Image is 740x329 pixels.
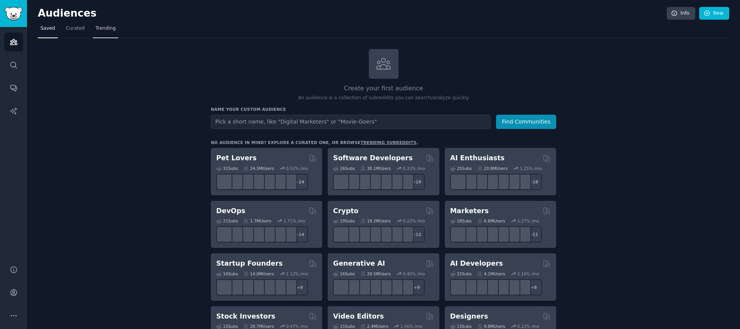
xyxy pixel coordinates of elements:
[333,206,358,216] h2: Crypto
[66,25,85,32] span: Curated
[63,22,87,38] a: Curated
[667,7,695,20] a: Info
[409,226,425,243] div: + 12
[229,176,241,188] img: ballpython
[389,176,401,188] img: AskComputerScience
[283,281,295,293] img: growmybusiness
[243,166,274,171] div: 24.5M Users
[474,176,486,188] img: AItoolsCatalog
[262,229,274,241] img: platformengineering
[5,7,22,20] img: GummySearch logo
[283,229,295,241] img: PlatformEngineers
[216,166,238,171] div: 31 Sub s
[251,176,263,188] img: turtle
[526,279,542,295] div: + 8
[333,166,355,171] div: 26 Sub s
[517,271,539,276] div: 2.16 % /mo
[474,229,486,241] img: AskMarketing
[699,7,729,20] a: New
[346,229,358,241] img: 0xPolygon
[357,229,369,241] img: ethstaker
[216,218,238,224] div: 21 Sub s
[389,229,401,241] img: CryptoNews
[452,281,464,293] img: LangChain
[211,107,556,112] h3: Name your custom audience
[517,229,529,241] img: OnlineMarketing
[450,324,472,329] div: 13 Sub s
[251,229,263,241] img: DevOpsLinks
[450,166,472,171] div: 25 Sub s
[219,281,230,293] img: EntrepreneurRideAlong
[219,176,230,188] img: herpetology
[346,176,358,188] img: csharp
[526,226,542,243] div: + 11
[40,25,55,32] span: Saved
[292,279,308,295] div: + 9
[211,84,556,93] h2: Create your first audience
[262,281,274,293] img: indiehackers
[240,176,252,188] img: leopardgeckos
[378,176,390,188] img: reactnative
[400,324,422,329] div: 1.56 % /mo
[251,281,263,293] img: ycombinator
[452,176,464,188] img: GoogleGeminiAI
[292,174,308,190] div: + 24
[93,22,118,38] a: Trending
[286,324,308,329] div: 0.47 % /mo
[211,95,556,102] p: An audience is a collection of subreddits you can search/analyze quickly
[357,281,369,293] img: deepdream
[450,312,488,321] h2: Designers
[450,153,505,163] h2: AI Enthusiasts
[360,140,416,145] a: trending subreddits
[216,206,246,216] h2: DevOps
[378,281,390,293] img: FluxAI
[506,229,518,241] img: MarketingResearch
[216,271,238,276] div: 16 Sub s
[463,176,475,188] img: DeepSeek
[272,229,284,241] img: aws_cdk
[378,229,390,241] img: defiblockchain
[211,115,491,129] input: Pick a short name, like "Digital Marketers" or "Movie-Goers"
[243,324,274,329] div: 28.7M Users
[368,281,380,293] img: sdforall
[450,206,489,216] h2: Marketers
[517,281,529,293] img: AIDevelopersSociety
[284,218,306,224] div: 1.71 % /mo
[477,218,505,224] div: 6.6M Users
[262,176,274,188] img: cockatiel
[368,229,380,241] img: web3
[360,324,388,329] div: 2.4M Users
[333,153,412,163] h2: Software Developers
[517,218,539,224] div: 1.27 % /mo
[389,281,401,293] img: starryai
[506,176,518,188] img: OpenAIDev
[450,271,472,276] div: 15 Sub s
[216,312,275,321] h2: Stock Investors
[484,229,496,241] img: Emailmarketing
[333,218,355,224] div: 19 Sub s
[452,229,464,241] img: content_marketing
[283,176,295,188] img: dogbreed
[96,25,116,32] span: Trending
[495,281,507,293] img: OpenSourceAI
[335,176,347,188] img: software
[229,229,241,241] img: AWS_Certified_Experts
[272,281,284,293] img: Entrepreneurship
[526,174,542,190] div: + 18
[517,176,529,188] img: ArtificalIntelligence
[272,176,284,188] img: PetAdvice
[357,176,369,188] img: learnjavascript
[474,281,486,293] img: Rag
[400,176,412,188] img: elixir
[403,218,425,224] div: 0.22 % /mo
[517,324,539,329] div: 0.22 % /mo
[292,226,308,243] div: + 14
[335,229,347,241] img: ethfinance
[333,324,355,329] div: 15 Sub s
[38,22,58,38] a: Saved
[496,115,556,129] button: Find Communities
[211,140,418,145] div: No audience in mind? Explore a curated one, or browse .
[484,281,496,293] img: MistralAI
[333,271,355,276] div: 16 Sub s
[240,281,252,293] img: startup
